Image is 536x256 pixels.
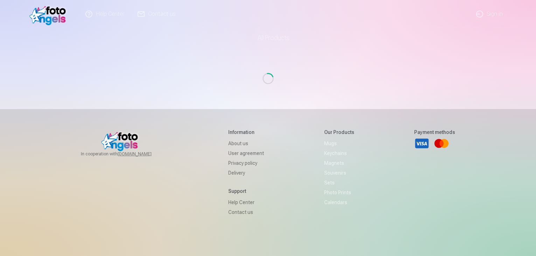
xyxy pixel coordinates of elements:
[324,148,354,158] a: Keychains
[118,151,168,157] a: [DOMAIN_NAME]
[414,129,455,136] h5: Payment methods
[434,136,449,151] a: Mastercard
[29,3,70,25] img: /v1
[228,139,264,148] a: About us
[324,129,354,136] h5: Our products
[81,151,168,157] span: In cooperation with
[324,178,354,188] a: Sets
[324,197,354,207] a: Calendars
[324,158,354,168] a: Magnets
[324,168,354,178] a: Souvenirs
[414,136,430,151] a: Visa
[228,168,264,178] a: Delivery
[228,207,264,217] a: Contact us
[228,197,264,207] a: Help Center
[228,148,264,158] a: User agreement
[228,188,264,195] h5: Support
[324,188,354,197] a: Photo prints
[228,158,264,168] a: Privacy policy
[228,129,264,136] h5: Information
[238,28,298,48] a: All products
[324,139,354,148] a: Mugs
